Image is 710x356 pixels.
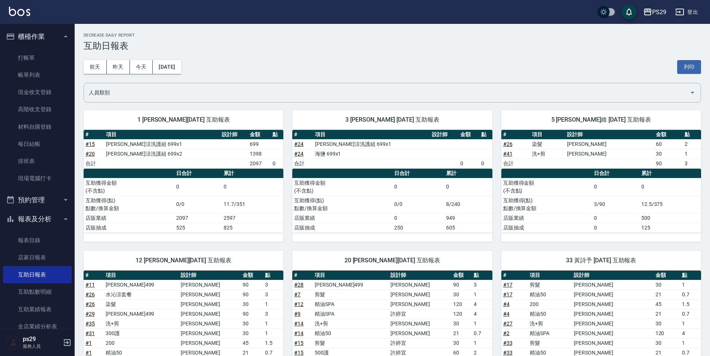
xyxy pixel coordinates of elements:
[503,311,510,317] a: #4
[392,213,444,223] td: 0
[528,299,572,309] td: 200
[572,299,654,309] td: [PERSON_NAME]
[572,309,654,319] td: [PERSON_NAME]
[313,299,389,309] td: 精油SPA
[85,311,95,317] a: #29
[301,116,483,124] span: 3 [PERSON_NAME] [DATE] 互助報表
[451,290,472,299] td: 30
[389,280,451,290] td: [PERSON_NAME]
[451,338,472,348] td: 30
[294,301,303,307] a: #12
[451,299,472,309] td: 120
[294,141,303,147] a: #24
[3,249,72,266] a: 店家日報表
[84,196,174,213] td: 互助獲得(點) 點數/換算金額
[3,101,72,118] a: 高階收支登錄
[179,319,241,328] td: [PERSON_NAME]
[241,290,263,299] td: 90
[3,283,72,300] a: 互助點數明細
[85,301,95,307] a: #26
[479,130,492,140] th: 點
[3,66,72,84] a: 帳單列表
[222,213,283,223] td: 2597
[472,338,492,348] td: 1
[271,130,284,140] th: 點
[472,280,492,290] td: 3
[3,135,72,153] a: 每日結帳
[248,149,271,159] td: 1398
[313,139,430,149] td: [PERSON_NAME]涼洗護組 699x1
[389,309,451,319] td: 許婷宜
[654,280,680,290] td: 30
[301,257,483,264] span: 20 [PERSON_NAME][DATE] 互助報表
[104,299,179,309] td: 染髮
[389,328,451,338] td: [PERSON_NAME]
[263,280,283,290] td: 3
[153,60,181,74] button: [DATE]
[503,282,513,288] a: #17
[451,309,472,319] td: 120
[528,280,572,290] td: 剪髮
[85,321,95,327] a: #35
[572,271,654,280] th: 設計師
[503,340,513,346] a: #33
[592,169,639,178] th: 日合計
[654,290,680,299] td: 21
[292,223,392,232] td: 店販抽成
[263,271,283,280] th: 點
[430,130,458,140] th: 設計師
[313,328,389,338] td: 精油50
[9,7,30,16] img: Logo
[389,290,451,299] td: [PERSON_NAME]
[503,141,513,147] a: #26
[501,130,701,169] table: a dense table
[23,335,61,343] h5: ps29
[680,328,701,338] td: 4
[472,299,492,309] td: 4
[85,282,95,288] a: #11
[84,178,174,196] td: 互助獲得金額 (不含點)
[241,280,263,290] td: 90
[654,271,680,280] th: 金額
[680,280,701,290] td: 1
[294,340,303,346] a: #15
[686,87,698,99] button: Open
[179,299,241,309] td: [PERSON_NAME]
[292,130,313,140] th: #
[292,178,392,196] td: 互助獲得金額 (不含點)
[85,350,92,356] a: #1
[389,271,451,280] th: 設計師
[292,159,313,168] td: 合計
[3,209,72,229] button: 報表及分析
[3,49,72,66] a: 打帳單
[222,223,283,232] td: 825
[503,350,513,356] a: #33
[179,271,241,280] th: 設計師
[294,151,303,157] a: #24
[179,309,241,319] td: [PERSON_NAME]
[565,130,654,140] th: 設計師
[84,130,283,169] table: a dense table
[683,130,701,140] th: 點
[444,213,492,223] td: 949
[639,213,701,223] td: 500
[530,149,565,159] td: 洗+剪
[313,271,389,280] th: 項目
[572,338,654,348] td: [PERSON_NAME]
[501,213,592,223] td: 店販業績
[683,149,701,159] td: 1
[451,328,472,338] td: 21
[572,280,654,290] td: [PERSON_NAME]
[389,338,451,348] td: 許婷宜
[104,139,220,149] td: [PERSON_NAME]涼洗護組 699x1
[104,149,220,159] td: [PERSON_NAME]涼洗護組 699x2
[680,290,701,299] td: 0.7
[565,139,654,149] td: [PERSON_NAME]
[392,196,444,213] td: 0/0
[248,130,271,140] th: 金額
[313,338,389,348] td: 剪髮
[294,311,300,317] a: #9
[292,213,392,223] td: 店販業績
[654,319,680,328] td: 30
[313,149,430,159] td: 海鹽 699x1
